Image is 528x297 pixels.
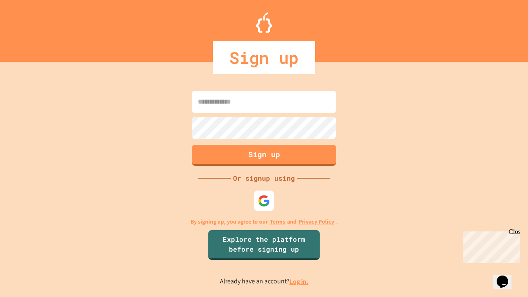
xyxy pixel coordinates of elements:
[208,230,320,260] a: Explore the platform before signing up
[256,12,272,33] img: Logo.svg
[220,276,309,287] p: Already have an account?
[192,145,336,166] button: Sign up
[258,195,270,207] img: google-icon.svg
[231,173,297,183] div: Or signup using
[460,228,520,263] iframe: chat widget
[3,3,57,52] div: Chat with us now!Close
[191,217,338,226] p: By signing up, you agree to our and .
[213,41,315,74] div: Sign up
[270,217,285,226] a: Terms
[493,264,520,289] iframe: chat widget
[290,277,309,286] a: Log in.
[299,217,334,226] a: Privacy Policy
